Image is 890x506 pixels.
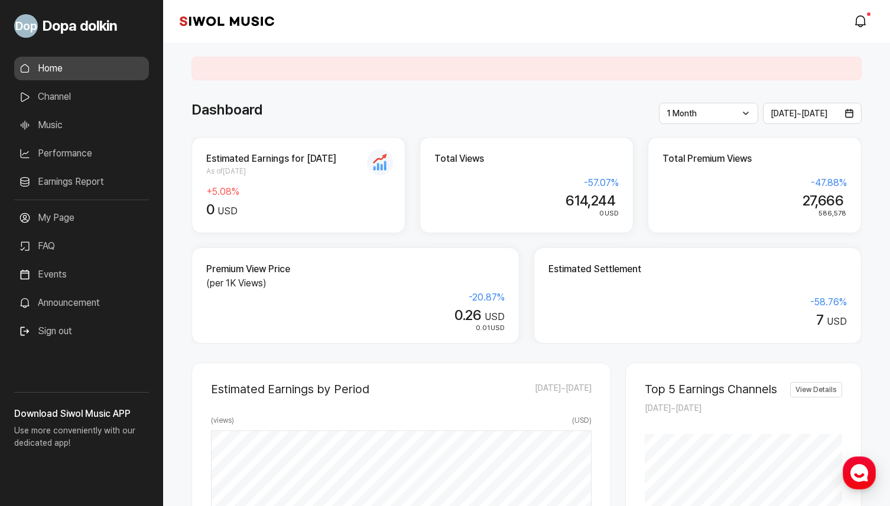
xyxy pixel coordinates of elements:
[206,152,391,166] h2: Estimated Earnings for [DATE]
[14,234,149,258] a: FAQ
[645,382,777,396] h2: Top 5 Earnings Channels
[98,393,133,402] span: Messages
[14,407,149,421] h3: Download Siwol Music APP
[14,85,149,109] a: Channel
[206,185,391,199] div: + 5.08 %
[78,374,152,404] a: Messages
[206,276,505,290] p: (per 1K Views)
[206,323,505,334] div: USD
[476,324,490,332] span: 0.01
[14,263,149,286] a: Events
[206,166,391,177] span: As of [DATE]
[599,209,604,217] span: 0
[30,392,51,401] span: Home
[662,176,847,190] div: -47.88 %
[771,109,827,118] span: [DATE] ~ [DATE]
[662,152,847,166] h2: Total Premium Views
[434,176,619,190] div: -57.07 %
[14,57,149,80] a: Home
[548,312,847,329] div: USD
[14,291,149,315] a: Announcement
[152,374,227,404] a: Settings
[548,262,847,276] h2: Estimated Settlement
[191,99,262,120] h1: Dashboard
[572,415,592,426] span: ( USD )
[667,109,697,118] span: 1 Month
[14,113,149,137] a: Music
[548,295,847,309] div: -58.76 %
[211,415,234,426] span: ( views )
[206,201,391,218] div: USD
[206,201,214,218] span: 0
[454,306,481,324] span: 0.26
[14,421,149,459] p: Use more conveniently with our dedicated app!
[206,307,505,324] div: USD
[14,319,77,343] button: Sign out
[818,209,846,217] span: 586,578
[645,403,701,413] span: [DATE] ~ [DATE]
[14,170,149,194] a: Earnings Report
[434,152,619,166] h2: Total Views
[803,192,843,209] span: 27,666
[206,262,505,276] h2: Premium View Price
[763,103,862,124] button: [DATE]~[DATE]
[4,374,78,404] a: Home
[211,382,369,396] h2: Estimated Earnings by Period
[14,142,149,165] a: Performance
[434,208,619,219] div: USD
[43,15,117,37] span: Dopa dolkin
[206,290,505,305] div: -20.87 %
[566,192,615,209] span: 614,244
[14,9,149,43] a: Go to My Profile
[175,392,204,401] span: Settings
[790,382,842,397] a: View Details
[535,382,592,396] span: [DATE] ~ [DATE]
[14,206,149,230] a: My Page
[850,9,873,33] a: modal.notifications
[816,311,823,328] span: 7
